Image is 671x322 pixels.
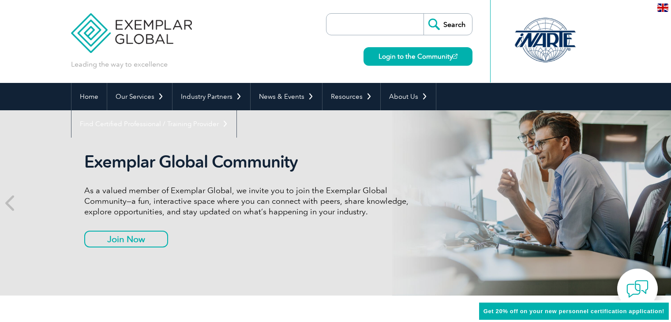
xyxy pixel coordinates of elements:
[71,110,236,138] a: Find Certified Professional / Training Provider
[657,4,668,12] img: en
[71,83,107,110] a: Home
[364,47,472,66] a: Login to the Community
[453,54,457,59] img: open_square.png
[484,308,664,315] span: Get 20% off on your new personnel certification application!
[107,83,172,110] a: Our Services
[84,185,415,217] p: As a valued member of Exemplar Global, we invite you to join the Exemplar Global Community—a fun,...
[626,278,649,300] img: contact-chat.png
[424,14,472,35] input: Search
[381,83,436,110] a: About Us
[84,231,168,247] a: Join Now
[172,83,250,110] a: Industry Partners
[84,152,415,172] h2: Exemplar Global Community
[71,60,168,69] p: Leading the way to excellence
[322,83,380,110] a: Resources
[251,83,322,110] a: News & Events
